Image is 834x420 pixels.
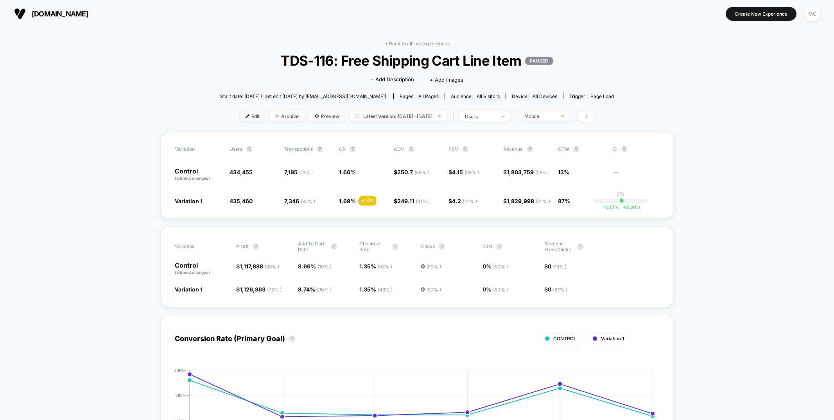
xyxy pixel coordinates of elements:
[175,176,210,181] span: (without changes)
[175,270,210,275] span: (without changes)
[623,204,626,210] span: +
[397,169,429,175] span: 250.7
[590,93,614,99] span: Page Load
[451,111,459,122] span: |
[339,146,346,152] span: CR
[493,264,508,270] span: ( 50 % )
[289,336,295,342] button: ?
[496,243,502,250] button: ?
[548,286,567,293] span: 0
[230,198,253,204] span: 435,460
[544,241,573,252] span: Revenue From Clicks
[175,393,187,397] tspan: 1.95%
[269,111,305,122] span: Archive
[544,263,567,270] span: $
[448,146,458,152] span: PSV
[613,170,660,181] span: ---
[465,114,496,120] div: users
[339,198,356,204] span: 1.69 %
[240,111,265,122] span: Edit
[553,336,576,341] span: CONTROL
[359,286,393,293] span: 1.35 %
[421,263,441,270] span: 0
[558,146,601,152] span: OTW
[175,168,222,181] p: Control
[299,170,313,175] span: ( 13 % )
[284,198,315,204] span: 7,346
[355,114,359,118] img: calendar
[240,286,282,293] span: 1,126,863
[482,263,508,270] span: 0 %
[284,146,313,152] span: Transactions
[569,93,614,99] div: Trigger:
[438,115,441,117] img: end
[421,243,435,249] span: Clicks
[613,146,656,152] span: CI
[603,204,619,210] span: -1.37 %
[392,243,398,250] button: ?
[230,169,253,175] span: 434,455
[553,287,567,293] span: ( 87 % )
[482,286,508,293] span: 0 %
[451,93,500,99] div: Audience:
[418,93,439,99] span: all pages
[617,191,624,197] p: 0%
[448,198,477,204] span: $
[558,198,570,204] span: 87%
[175,146,218,152] span: Variation
[400,93,439,99] div: Pages:
[378,287,393,293] span: ( 48 % )
[558,169,569,175] span: 13%
[507,198,550,204] span: 1,829,998
[524,113,556,119] div: Mobile
[533,93,557,99] span: all devices
[503,146,523,152] span: Revenue
[536,198,550,204] span: ( 72 % )
[462,146,468,152] button: ?
[439,243,445,250] button: ?
[548,263,567,270] span: 0
[397,198,430,204] span: 249.11
[339,169,356,175] span: 1.66 %
[421,286,441,293] span: 0
[394,198,430,204] span: $
[408,146,414,152] button: ?
[805,6,820,21] div: MG
[482,243,492,249] span: CTR
[493,287,508,293] span: ( 50 % )
[317,264,332,270] span: ( 10 % )
[370,76,414,84] span: + Add Description
[246,114,249,118] img: edit
[317,146,323,152] button: ?
[502,116,505,117] img: end
[452,169,479,175] span: 4.15
[503,169,550,175] span: $
[620,197,621,203] p: |
[506,93,563,99] span: Device:
[175,198,203,204] span: Variation 1
[174,368,187,372] tspan: 2.60%
[621,146,628,152] button: ?
[544,286,567,293] span: $
[394,169,429,175] span: $
[236,286,282,293] span: $
[308,111,345,122] span: Preview
[426,264,441,270] span: ( 50 % )
[477,93,500,99] span: All Visitors
[577,243,583,250] button: ?
[14,8,26,20] img: Visually logo
[507,169,550,175] span: 1,803,759
[267,287,282,293] span: ( 72 % )
[301,198,315,204] span: ( 87 % )
[535,170,550,175] span: ( 28 % )
[240,52,594,69] span: TDS-116: Free Shipping Cart Line Item
[527,146,533,152] button: ?
[573,146,579,152] button: ?
[448,169,479,175] span: $
[236,243,249,249] span: Profit
[298,263,332,270] span: 8.66 %
[236,263,279,270] span: $
[378,264,392,270] span: ( 52 % )
[240,263,279,270] span: 1,117,888
[601,336,624,341] span: Variation 1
